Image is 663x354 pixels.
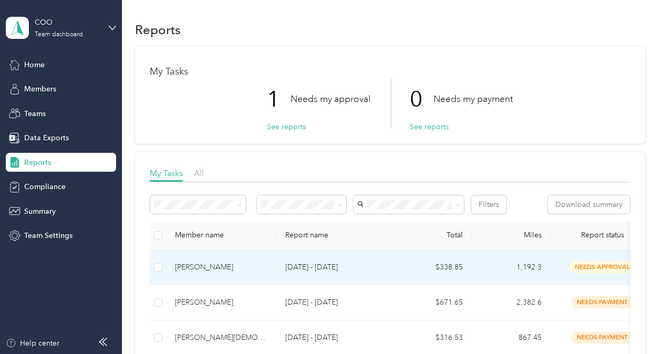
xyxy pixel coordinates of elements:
[471,195,506,214] button: Filters
[24,181,66,192] span: Compliance
[175,297,268,308] div: [PERSON_NAME]
[167,221,277,250] th: Member name
[135,24,181,35] h1: Reports
[433,92,513,106] p: Needs my payment
[24,59,45,70] span: Home
[480,231,542,240] div: Miles
[471,250,550,285] td: 1,192.3
[175,332,268,343] div: [PERSON_NAME][DEMOGRAPHIC_DATA]
[392,250,471,285] td: $338.85
[285,332,384,343] p: [DATE] - [DATE]
[267,77,291,121] p: 1
[24,132,69,143] span: Data Exports
[6,338,59,349] button: Help center
[548,195,630,214] button: Download summary
[150,66,630,77] h1: My Tasks
[285,262,384,273] p: [DATE] - [DATE]
[291,92,370,106] p: Needs my approval
[604,295,663,354] iframe: Everlance-gr Chat Button Frame
[410,121,449,132] button: See reports
[150,168,183,178] span: My Tasks
[175,262,268,273] div: [PERSON_NAME]
[471,285,550,320] td: 2,382.6
[24,230,72,241] span: Team Settings
[24,108,46,119] span: Teams
[24,84,56,95] span: Members
[572,296,634,308] span: needs payment
[572,331,634,343] span: needs payment
[569,261,636,273] span: needs approval
[35,32,83,38] div: Team dashboard
[285,297,384,308] p: [DATE] - [DATE]
[392,285,471,320] td: $671.65
[267,121,306,132] button: See reports
[277,221,392,250] th: Report name
[410,77,433,121] p: 0
[24,206,56,217] span: Summary
[24,157,51,168] span: Reports
[194,168,204,178] span: All
[175,231,268,240] div: Member name
[401,231,463,240] div: Total
[558,231,647,240] span: Report status
[35,17,100,28] div: COO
